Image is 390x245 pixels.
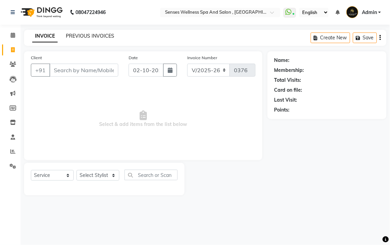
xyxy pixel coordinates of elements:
div: Card on file: [274,87,303,94]
img: logo [17,3,64,22]
b: 08047224946 [75,3,106,22]
div: Membership: [274,67,304,74]
label: Client [31,55,42,61]
div: Points: [274,106,290,114]
label: Date [129,55,138,61]
button: +91 [31,64,50,77]
button: Save [353,33,377,43]
label: Invoice Number [187,55,217,61]
div: Name: [274,57,290,64]
input: Search by Name/Mobile/Email/Code [49,64,118,77]
button: Create New [311,33,350,43]
a: PREVIOUS INVOICES [66,33,114,39]
a: INVOICE [32,30,58,42]
img: Admin [346,6,358,18]
input: Search or Scan [125,170,178,180]
span: Select & add items from the list below [31,85,256,153]
div: Last Visit: [274,96,297,104]
div: Total Visits: [274,77,302,84]
span: Admin [362,9,377,16]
